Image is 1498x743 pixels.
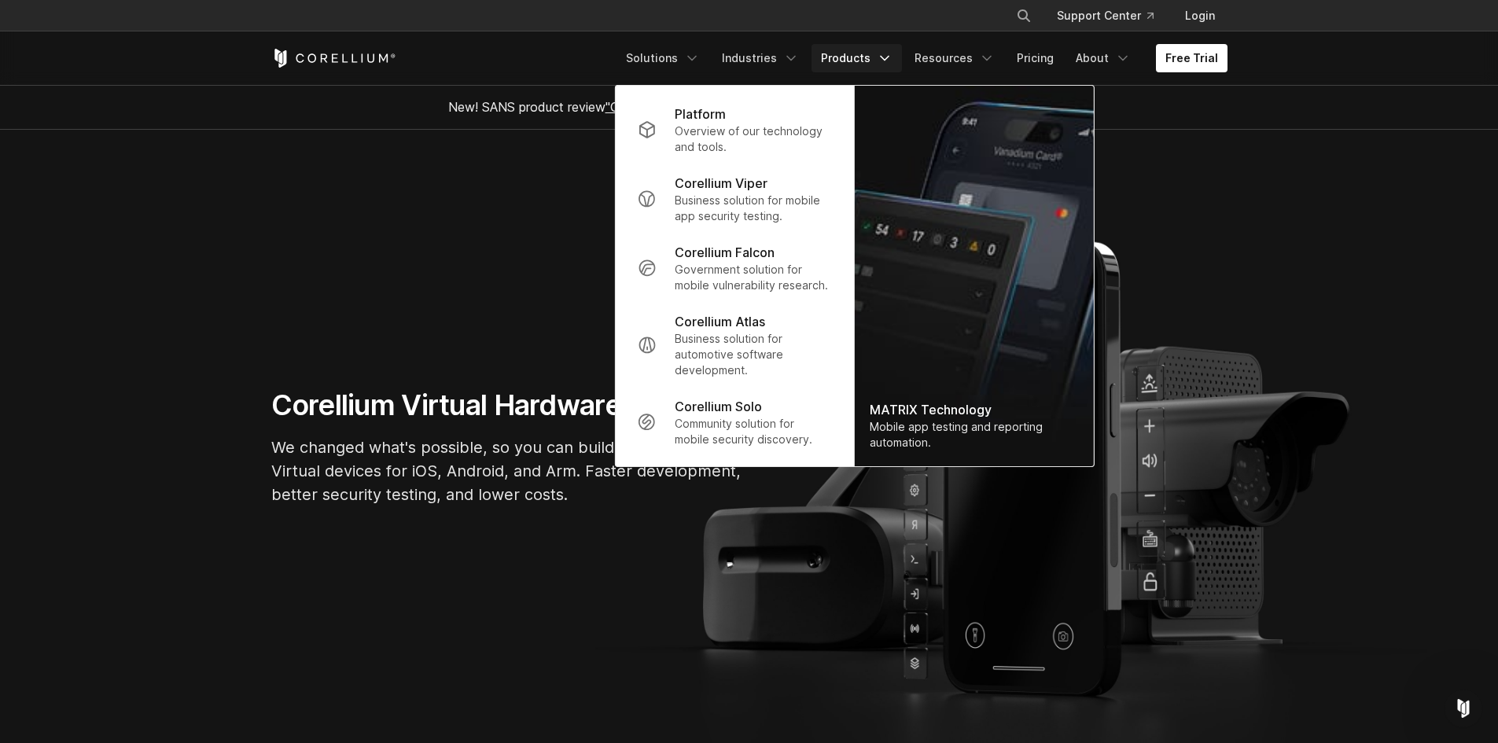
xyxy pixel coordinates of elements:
a: Support Center [1044,2,1166,30]
p: Platform [675,105,726,123]
a: Resources [905,44,1004,72]
p: Community solution for mobile security discovery. [675,416,831,447]
a: "Collaborative Mobile App Security Development and Analysis" [605,99,968,115]
p: Overview of our technology and tools. [675,123,831,155]
span: New! SANS product review now available. [448,99,1051,115]
p: Corellium Viper [675,174,767,193]
img: Matrix_WebNav_1x [854,86,1093,466]
p: Corellium Falcon [675,243,775,262]
div: Navigation Menu [997,2,1227,30]
p: Corellium Atlas [675,312,765,331]
a: Pricing [1007,44,1063,72]
a: Corellium Home [271,49,396,68]
a: Corellium Solo Community solution for mobile security discovery. [624,388,844,457]
a: About [1066,44,1140,72]
p: Business solution for mobile app security testing. [675,193,831,224]
a: Corellium Falcon Government solution for mobile vulnerability research. [624,234,844,303]
div: Mobile app testing and reporting automation. [870,419,1077,451]
p: We changed what's possible, so you can build what's next. Virtual devices for iOS, Android, and A... [271,436,743,506]
a: Platform Overview of our technology and tools. [624,95,844,164]
a: Products [812,44,902,72]
a: Solutions [616,44,709,72]
a: Free Trial [1156,44,1227,72]
button: Search [1010,2,1038,30]
p: Government solution for mobile vulnerability research. [675,262,831,293]
a: MATRIX Technology Mobile app testing and reporting automation. [854,86,1093,466]
div: MATRIX Technology [870,400,1077,419]
p: Business solution for automotive software development. [675,331,831,378]
iframe: Intercom live chat [1445,690,1482,727]
a: Industries [712,44,808,72]
a: Corellium Viper Business solution for mobile app security testing. [624,164,844,234]
a: Corellium Atlas Business solution for automotive software development. [624,303,844,388]
p: Corellium Solo [675,397,762,416]
div: Navigation Menu [616,44,1227,72]
a: Login [1172,2,1227,30]
h1: Corellium Virtual Hardware [271,388,743,423]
